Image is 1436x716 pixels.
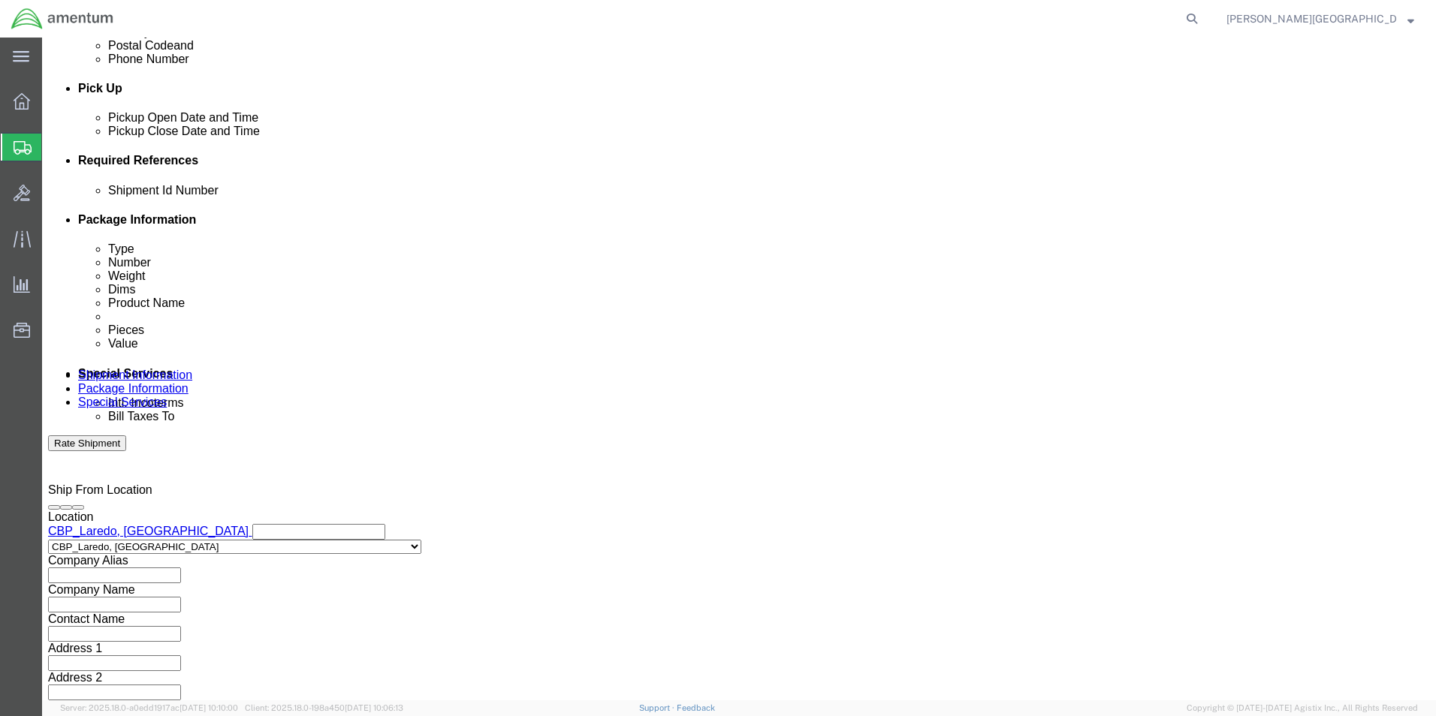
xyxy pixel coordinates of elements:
[245,703,403,712] span: Client: 2025.18.0-198a450
[345,703,403,712] span: [DATE] 10:06:13
[1187,702,1418,714] span: Copyright © [DATE]-[DATE] Agistix Inc., All Rights Reserved
[42,38,1436,700] iframe: FS Legacy Container
[179,703,238,712] span: [DATE] 10:10:00
[1226,11,1397,27] span: ROMAN TRUJILLO
[639,703,677,712] a: Support
[60,703,238,712] span: Server: 2025.18.0-a0edd1917ac
[677,703,715,712] a: Feedback
[11,8,114,30] img: logo
[1226,10,1415,28] button: [PERSON_NAME][GEOGRAPHIC_DATA]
